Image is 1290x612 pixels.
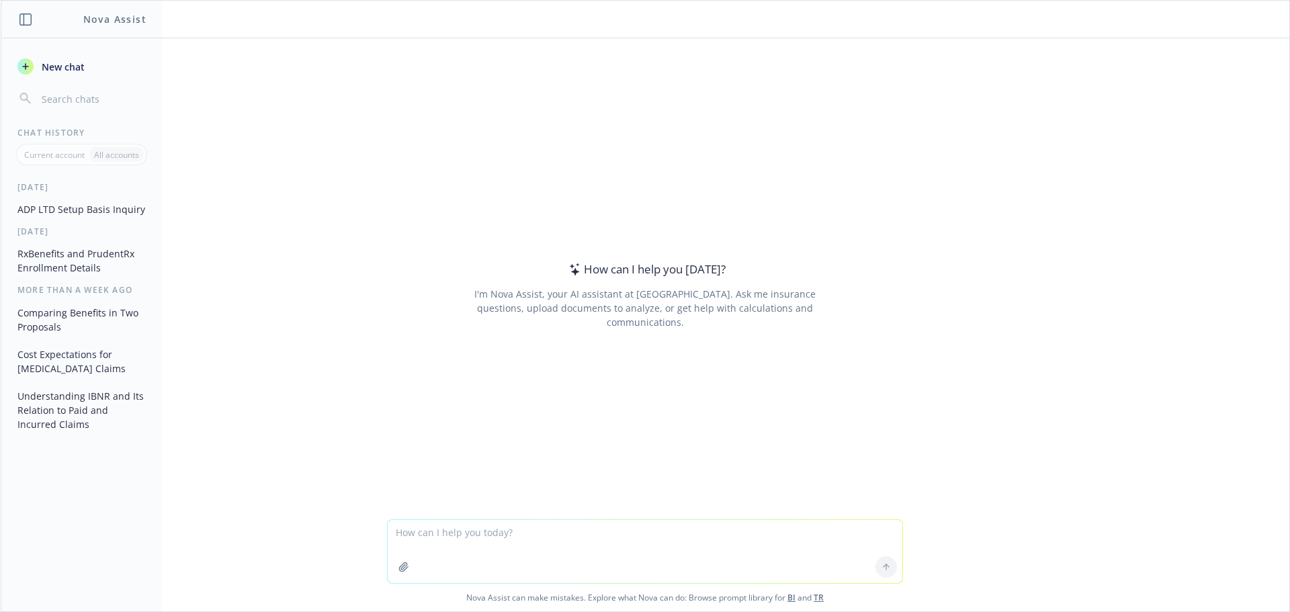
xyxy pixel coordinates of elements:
div: I'm Nova Assist, your AI assistant at [GEOGRAPHIC_DATA]. Ask me insurance questions, upload docum... [456,287,834,329]
div: [DATE] [1,181,162,193]
input: Search chats [39,89,146,108]
div: Chat History [1,127,162,138]
button: Comparing Benefits in Two Proposals [12,302,151,338]
span: New chat [39,60,85,74]
div: More than a week ago [1,284,162,296]
div: [DATE] [1,226,162,237]
p: All accounts [94,149,139,161]
span: Nova Assist can make mistakes. Explore what Nova can do: Browse prompt library for and [6,584,1284,611]
button: Cost Expectations for [MEDICAL_DATA] Claims [12,343,151,380]
button: RxBenefits and PrudentRx Enrollment Details [12,243,151,279]
button: New chat [12,54,151,79]
p: Current account [24,149,85,161]
a: BI [787,592,795,603]
div: How can I help you [DATE]? [565,261,726,278]
h1: Nova Assist [83,12,146,26]
button: Understanding IBNR and Its Relation to Paid and Incurred Claims [12,385,151,435]
a: TR [814,592,824,603]
button: ADP LTD Setup Basis Inquiry [12,198,151,220]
